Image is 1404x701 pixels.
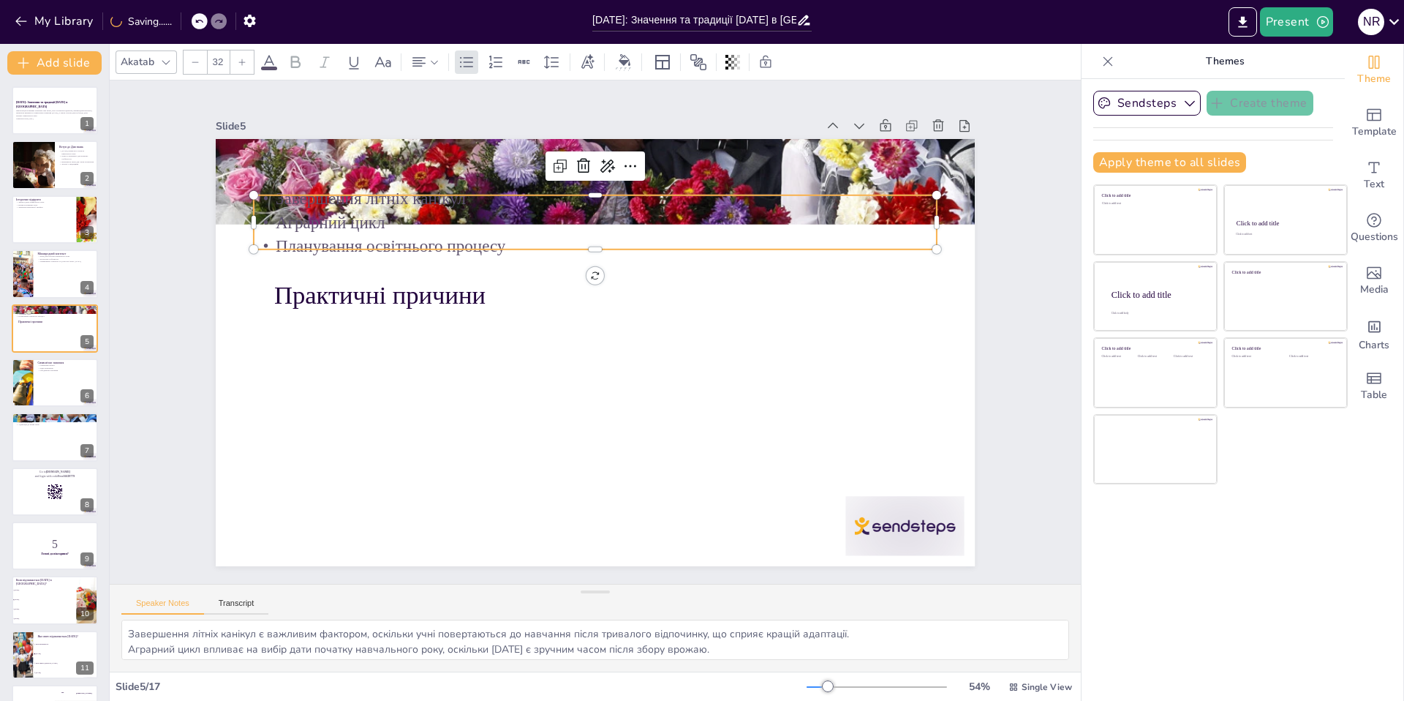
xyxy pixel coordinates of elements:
[576,50,598,74] div: Text effects
[37,634,94,639] p: Яке свято відзначається [DATE]?
[1102,355,1135,359] div: Click to add text
[18,320,96,324] p: Практичні причини
[16,421,94,424] p: Освітні реформи
[16,203,72,206] p: Вплив історичних епох
[37,260,94,263] p: Порівняння з Європою та [GEOGRAPHIC_DATA]
[76,661,94,675] div: 11
[1102,346,1207,351] div: Click to add title
[204,599,269,615] button: Transcript
[1232,355,1278,359] div: Click to add text
[16,415,94,419] p: Сучасні дискусії
[12,304,98,353] div: https://cdn.sendsteps.com/images/logo/sendsteps_logo_white.pnghttps://cdn.sendsteps.com/images/lo...
[14,599,75,600] span: [DATE]
[110,15,172,29] div: Saving......
[1358,7,1384,37] button: N R
[118,52,157,72] div: Akatab
[16,474,94,479] p: and login with code
[1352,124,1397,140] span: Template
[1345,255,1403,307] div: Add images, graphics, shapes or video
[1022,681,1072,693] span: Single View
[37,252,94,256] p: Міжнародний контекст
[80,389,94,402] div: 6
[334,481,925,620] div: Slide 5
[16,109,94,117] p: Презентація розкриває значення Дня знань, його історичне підґрунтя, міжнародний контекст, практич...
[12,86,98,135] div: https://cdn.sendsteps.com/images/logo/sendsteps_logo_white.pnghttps://cdn.sendsteps.com/images/lo...
[16,206,72,209] p: Значення незалежної України
[46,471,70,473] strong: [DOMAIN_NAME]
[37,367,94,370] p: Нові починання
[1289,355,1335,359] div: Click to add text
[59,160,94,162] p: Важливість свята для учнів та вчителів
[16,577,72,585] p: Коли відзначається [DATE] в [GEOGRAPHIC_DATA]?
[14,618,75,619] span: [DATE]
[37,370,94,372] p: Об'єднання учасників
[14,608,75,610] span: [DATE]
[1351,229,1398,245] span: Questions
[1361,387,1387,403] span: Table
[41,552,68,555] strong: Готові до вікторини?
[59,162,94,165] p: Зв'язок з традиціями
[55,685,98,701] div: 100
[1111,289,1205,299] div: Click to add title
[16,198,72,202] p: Історичне підґрунтя
[12,140,98,189] div: https://cdn.sendsteps.com/images/logo/sendsteps_logo_white.pnghttps://cdn.sendsteps.com/images/lo...
[1232,269,1337,274] div: Click to add title
[592,10,796,31] input: Insert title
[14,589,75,591] span: [DATE]
[12,359,98,407] div: https://cdn.sendsteps.com/images/logo/sendsteps_logo_white.pnghttps://cdn.sendsteps.com/images/lo...
[16,419,94,421] p: Виклики сучасності
[11,10,99,33] button: My Library
[59,154,94,160] p: Освіта є важливою для розвитку особистості
[1093,91,1201,116] button: Sendsteps
[116,680,807,694] div: Slide 5 / 17
[1102,202,1207,206] div: Click to add text
[76,607,94,621] div: 10
[230,276,905,453] p: Практичні причини
[231,381,905,546] p: Завершення літніх канікул
[12,522,98,570] div: 9
[1359,337,1389,353] span: Charts
[690,53,707,71] span: Position
[1236,233,1333,236] div: Click to add text
[37,258,94,260] p: Культурні особливості
[1360,282,1389,298] span: Media
[37,361,94,365] p: Символічне значення
[1093,152,1246,173] button: Apply theme to all slides
[1345,307,1403,360] div: Add charts and graphs
[12,195,98,244] div: https://cdn.sendsteps.com/images/logo/sendsteps_logo_white.pnghttps://cdn.sendsteps.com/images/lo...
[12,468,98,516] div: 8
[16,315,94,318] p: Планування освітнього процесу
[1358,9,1384,35] div: N R
[1345,202,1403,255] div: Get real-time input from your audience
[1228,7,1257,37] button: Export to PowerPoint
[1345,97,1403,149] div: Add ready made slides
[7,51,102,75] button: Add slide
[1102,193,1207,198] div: Click to add title
[241,334,914,499] p: Планування освітнього процесу
[16,200,72,203] p: Зміни в датах навчального року
[16,117,94,120] p: Generated with [URL]
[80,444,94,457] div: 7
[1260,7,1333,37] button: Present
[1345,360,1403,413] div: Add a table
[36,662,97,664] span: День святого [PERSON_NAME]
[12,250,98,298] div: https://cdn.sendsteps.com/images/logo/sendsteps_logo_white.pnghttps://cdn.sendsteps.com/images/lo...
[1111,312,1204,315] div: Click to add body
[59,144,94,149] p: Вступ до Дня знань
[1232,346,1337,351] div: Click to add title
[80,335,94,348] div: 5
[80,117,94,130] div: 1
[36,653,97,654] span: [DATE]
[36,672,97,673] span: [DATE]
[1364,176,1384,192] span: Text
[16,536,94,552] p: 5
[80,226,94,239] div: 3
[37,364,94,367] p: Святковий аспект
[37,255,94,258] p: Різні дати початку навчального року
[12,413,98,461] div: 7
[80,281,94,294] div: 4
[16,310,94,312] p: Завершення літніх канікул
[1345,44,1403,97] div: Change the overall theme
[12,631,98,679] div: 11
[121,599,204,615] button: Speaker Notes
